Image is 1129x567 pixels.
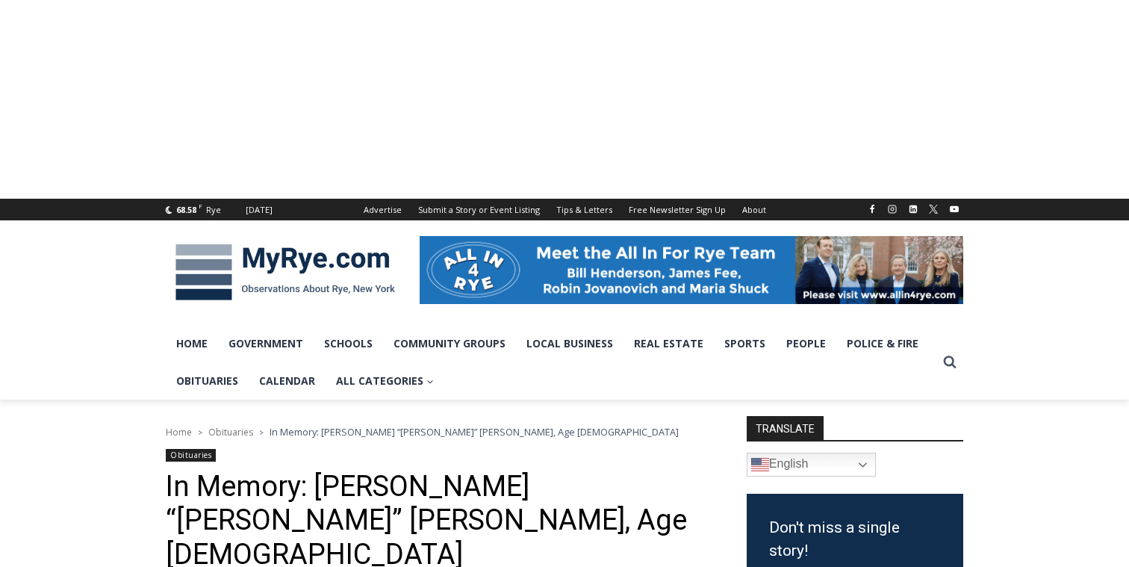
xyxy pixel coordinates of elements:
nav: Breadcrumbs [166,424,707,439]
a: YouTube [945,200,963,218]
img: MyRye.com [166,234,405,312]
a: Local Business [516,325,623,362]
a: Obituaries [166,449,216,462]
a: Government [218,325,314,362]
span: All Categories [336,373,434,389]
nav: Primary Navigation [166,325,936,400]
span: 68.58 [176,204,196,215]
a: X [924,200,942,218]
span: In Memory: [PERSON_NAME] “[PERSON_NAME]” [PERSON_NAME], Age [DEMOGRAPHIC_DATA] [270,425,679,439]
a: Free Newsletter Sign Up [621,199,734,220]
a: Home [166,426,192,439]
a: Instagram [883,200,901,218]
span: F [199,202,202,210]
a: English [747,453,876,477]
a: About [734,199,774,220]
span: > [198,427,202,438]
nav: Secondary Navigation [355,199,774,220]
span: > [259,427,264,438]
a: Home [166,325,218,362]
strong: TRANSLATE [747,416,824,440]
a: All Categories [326,362,444,400]
div: [DATE] [246,203,273,217]
a: Police & Fire [836,325,929,362]
a: Obituaries [208,426,253,439]
a: Calendar [249,362,326,400]
a: Obituaries [166,362,249,400]
a: Linkedin [904,200,922,218]
h3: Don't miss a single story! [769,516,941,563]
div: Rye [206,203,221,217]
button: View Search Form [936,349,963,376]
a: Facebook [863,200,881,218]
a: Community Groups [383,325,516,362]
a: Sports [714,325,776,362]
a: Submit a Story or Event Listing [410,199,548,220]
a: Schools [314,325,383,362]
a: People [776,325,836,362]
a: Advertise [355,199,410,220]
img: en [751,456,769,474]
a: Tips & Letters [548,199,621,220]
a: Real Estate [623,325,714,362]
img: All in for Rye [420,236,963,303]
